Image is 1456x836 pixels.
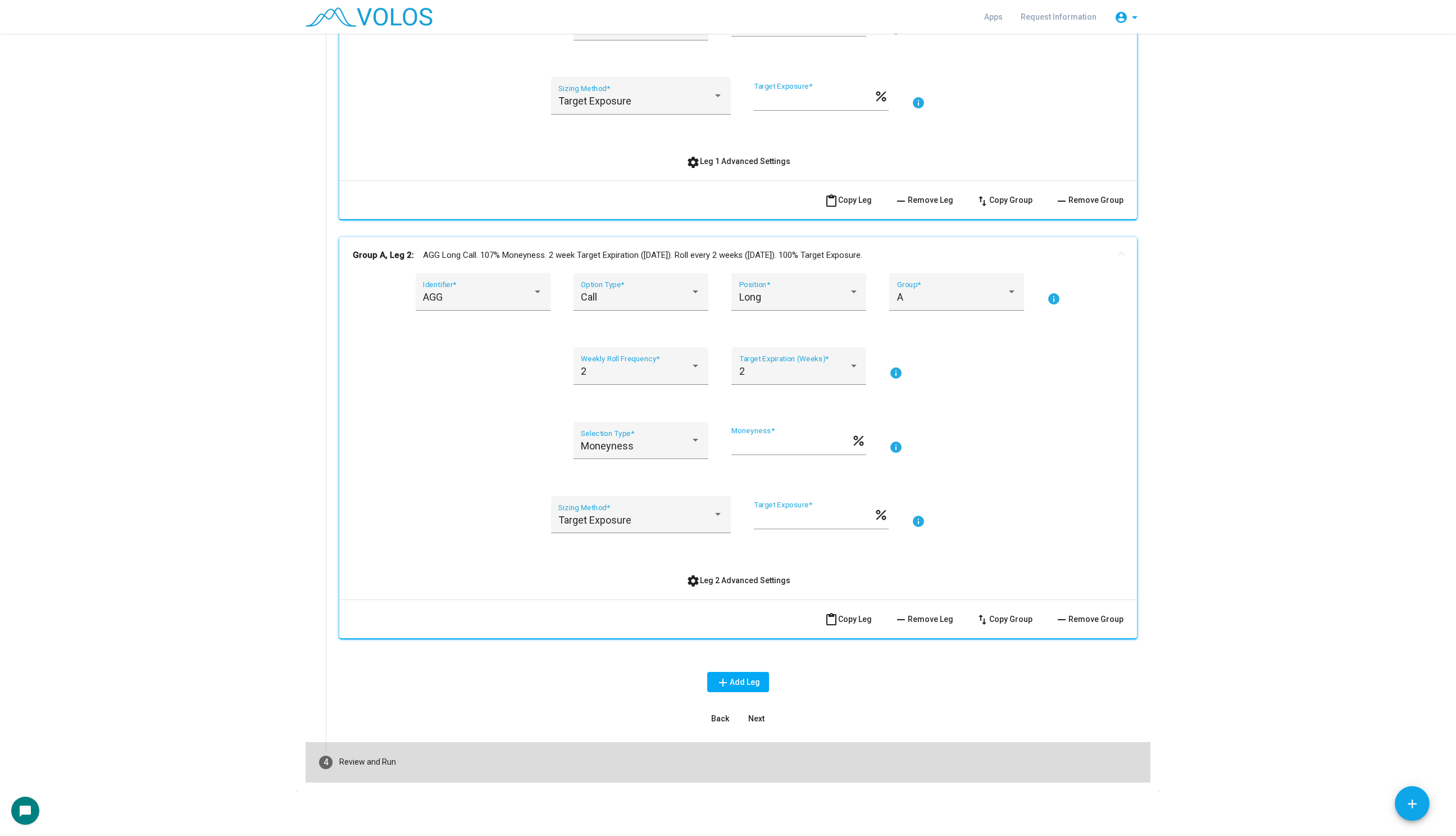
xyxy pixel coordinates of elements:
[353,249,1110,262] mat-panel-title: AGG Long Call. 107% Moneyness. 2 week Target Expiration ([DATE]). Roll every 2 weeks ([DATE]). 10...
[1046,190,1132,210] button: Remove Group
[1055,196,1123,205] span: Remove Group
[677,151,799,171] button: Leg 1 Advanced Settings
[739,291,761,303] span: Long
[894,196,953,205] span: Remove Leg
[967,609,1041,629] button: Copy Group
[894,615,953,624] span: Remove Leg
[984,12,1003,21] span: Apps
[686,574,700,588] mat-icon: settings
[825,613,838,626] mat-icon: content_paste
[1047,292,1061,306] mat-icon: info
[1055,615,1123,624] span: Remove Group
[707,672,769,692] button: Add Leg
[889,366,903,380] mat-icon: info
[873,88,889,102] mat-icon: percent
[339,273,1137,638] div: Group A, Leg 2:AGG Long Call. 107% Moneyness. 2 week Target Expiration ([DATE]). Roll every 2 wee...
[739,365,745,377] span: 2
[975,7,1012,27] a: Apps
[738,708,774,729] button: Next
[825,615,872,624] span: Copy Leg
[686,156,700,169] mat-icon: settings
[816,609,881,629] button: Copy Leg
[748,714,765,723] span: Next
[558,514,631,526] span: Target Exposure
[1405,797,1419,811] mat-icon: add
[581,440,634,452] span: Moneyness
[711,714,729,723] span: Back
[976,194,989,208] mat-icon: swap_vert
[686,157,790,166] span: Leg 1 Advanced Settings
[897,291,903,303] span: A
[339,237,1137,273] mat-expansion-panel-header: Group A, Leg 2:AGG Long Call. 107% Moneyness. 2 week Target Expiration ([DATE]). Roll every 2 wee...
[967,190,1041,210] button: Copy Group
[1395,786,1430,821] button: Add icon
[702,708,738,729] button: Back
[581,291,597,303] span: Call
[889,440,903,454] mat-icon: info
[894,194,908,208] mat-icon: remove
[851,433,866,446] mat-icon: percent
[1012,7,1105,27] a: Request Information
[339,756,396,768] div: Review and Run
[885,190,962,210] button: Remove Leg
[558,95,631,107] span: Target Exposure
[716,678,760,687] span: Add Leg
[873,507,889,520] mat-icon: percent
[885,609,962,629] button: Remove Leg
[353,249,414,262] b: Group A, Leg 2:
[825,196,872,205] span: Copy Leg
[816,190,881,210] button: Copy Leg
[324,757,329,767] span: 4
[1114,11,1128,24] mat-icon: account_circle
[976,613,989,626] mat-icon: swap_vert
[423,291,443,303] span: AGG
[677,570,799,590] button: Leg 2 Advanced Settings
[1128,11,1141,24] mat-icon: arrow_drop_down
[912,515,925,528] mat-icon: info
[1021,12,1096,21] span: Request Information
[1046,609,1132,629] button: Remove Group
[1055,613,1068,626] mat-icon: remove
[686,576,790,585] span: Leg 2 Advanced Settings
[976,196,1032,205] span: Copy Group
[894,613,908,626] mat-icon: remove
[19,805,32,818] mat-icon: chat_bubble
[912,96,925,110] mat-icon: info
[825,194,838,208] mat-icon: content_paste
[716,676,730,689] mat-icon: add
[976,615,1032,624] span: Copy Group
[1055,194,1068,208] mat-icon: remove
[581,365,586,377] span: 2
